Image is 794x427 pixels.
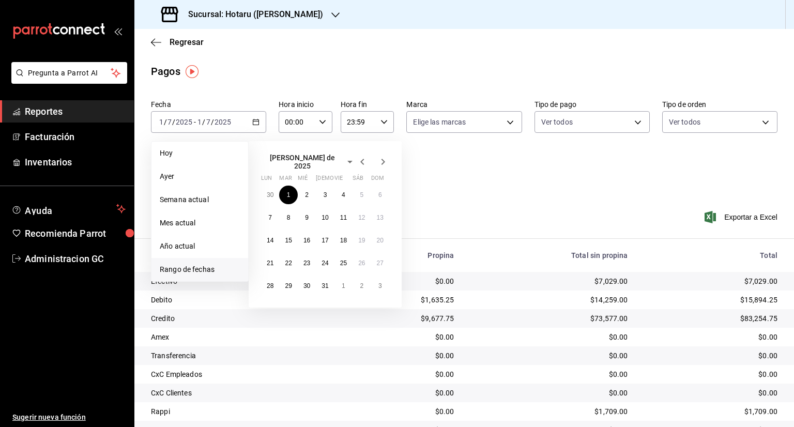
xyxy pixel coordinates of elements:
div: $0.00 [471,332,628,342]
span: / [211,118,214,126]
div: $15,894.25 [645,295,777,305]
label: Tipo de orden [662,101,777,108]
span: Rango de fechas [160,264,240,275]
abbr: 1 de agosto de 2025 [342,282,345,289]
input: -- [167,118,172,126]
span: Inventarios [25,155,126,169]
span: Facturación [25,130,126,144]
span: Ver todos [541,117,573,127]
button: Tooltip marker [186,65,198,78]
div: $1,709.00 [645,406,777,417]
button: 13 de julio de 2025 [371,208,389,227]
button: [PERSON_NAME] de 2025 [261,154,356,170]
div: $7,029.00 [471,276,628,286]
span: Regresar [170,37,204,47]
abbr: 28 de julio de 2025 [267,282,273,289]
div: $0.00 [342,350,454,361]
div: $9,677.75 [342,313,454,324]
input: -- [197,118,202,126]
div: $0.00 [471,388,628,398]
div: Pagos [151,64,180,79]
button: 17 de julio de 2025 [316,231,334,250]
abbr: 18 de julio de 2025 [340,237,347,244]
h3: Sucursal: Hotaru ([PERSON_NAME]) [180,8,323,21]
button: 31 de julio de 2025 [316,277,334,295]
input: ---- [214,118,232,126]
button: 4 de julio de 2025 [334,186,353,204]
abbr: miércoles [298,175,308,186]
abbr: 8 de julio de 2025 [287,214,291,221]
button: 29 de julio de 2025 [279,277,297,295]
abbr: 30 de julio de 2025 [303,282,310,289]
div: Transferencia [151,350,326,361]
div: Credito [151,313,326,324]
button: 2 de julio de 2025 [298,186,316,204]
span: Recomienda Parrot [25,226,126,240]
abbr: 3 de agosto de 2025 [378,282,382,289]
button: 19 de julio de 2025 [353,231,371,250]
button: 3 de agosto de 2025 [371,277,389,295]
button: Pregunta a Parrot AI [11,62,127,84]
span: / [172,118,175,126]
button: open_drawer_menu [114,27,122,35]
button: 12 de julio de 2025 [353,208,371,227]
div: $14,259.00 [471,295,628,305]
span: Semana actual [160,194,240,205]
button: 1 de julio de 2025 [279,186,297,204]
span: Hoy [160,148,240,159]
abbr: lunes [261,175,272,186]
div: Amex [151,332,326,342]
button: 5 de julio de 2025 [353,186,371,204]
div: Total [645,251,777,260]
abbr: 26 de julio de 2025 [358,260,365,267]
div: $0.00 [645,350,777,361]
button: 28 de julio de 2025 [261,277,279,295]
div: $7,029.00 [645,276,777,286]
button: 9 de julio de 2025 [298,208,316,227]
button: 8 de julio de 2025 [279,208,297,227]
abbr: 13 de julio de 2025 [377,214,384,221]
span: Pregunta a Parrot AI [28,68,111,79]
abbr: viernes [334,175,343,186]
div: $0.00 [645,388,777,398]
abbr: 15 de julio de 2025 [285,237,292,244]
button: 3 de julio de 2025 [316,186,334,204]
abbr: 30 de junio de 2025 [267,191,273,199]
span: / [202,118,205,126]
div: $0.00 [645,332,777,342]
span: Reportes [25,104,126,118]
button: 6 de julio de 2025 [371,186,389,204]
button: 30 de junio de 2025 [261,186,279,204]
input: -- [206,118,211,126]
abbr: 16 de julio de 2025 [303,237,310,244]
span: Ayuda [25,203,112,215]
abbr: 1 de julio de 2025 [287,191,291,199]
button: 1 de agosto de 2025 [334,277,353,295]
button: 24 de julio de 2025 [316,254,334,272]
div: $0.00 [342,369,454,379]
abbr: 10 de julio de 2025 [322,214,328,221]
abbr: 5 de julio de 2025 [360,191,363,199]
div: CxC Clientes [151,388,326,398]
input: ---- [175,118,193,126]
abbr: sábado [353,175,363,186]
abbr: martes [279,175,292,186]
button: 11 de julio de 2025 [334,208,353,227]
div: Total sin propina [471,251,628,260]
span: Sugerir nueva función [12,412,126,423]
abbr: 3 de julio de 2025 [324,191,327,199]
span: [PERSON_NAME] de 2025 [261,154,344,170]
div: Rappi [151,406,326,417]
abbr: 21 de julio de 2025 [267,260,273,267]
button: 22 de julio de 2025 [279,254,297,272]
abbr: 22 de julio de 2025 [285,260,292,267]
span: Ayer [160,171,240,182]
label: Hora inicio [279,101,332,108]
abbr: 7 de julio de 2025 [268,214,272,221]
button: Exportar a Excel [707,211,777,223]
abbr: 20 de julio de 2025 [377,237,384,244]
span: - [194,118,196,126]
button: 23 de julio de 2025 [298,254,316,272]
input: -- [159,118,164,126]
